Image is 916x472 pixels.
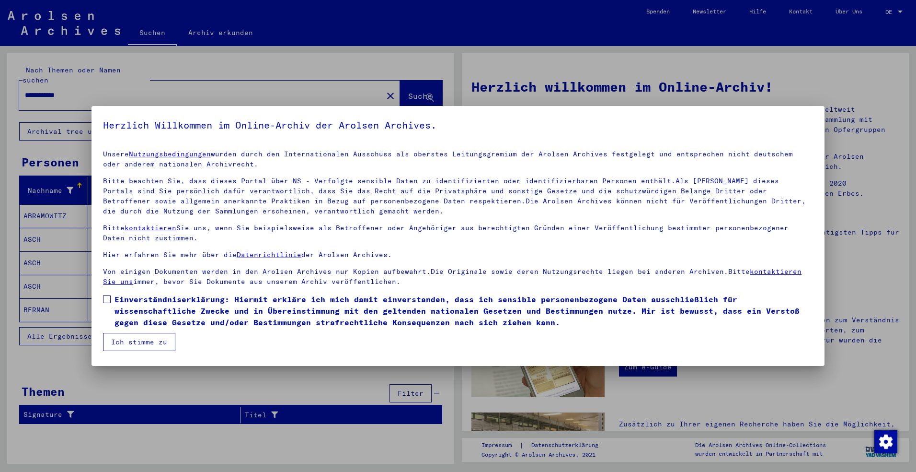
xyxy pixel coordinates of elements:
[103,176,813,216] p: Bitte beachten Sie, dass dieses Portal über NS - Verfolgte sensible Daten zu identifizierten oder...
[114,294,813,328] span: Einverständniserklärung: Hiermit erkläre ich mich damit einverstanden, dass ich sensible personen...
[103,149,813,169] p: Unsere wurden durch den Internationalen Ausschuss als oberstes Leitungsgremium der Arolsen Archiv...
[103,118,813,133] h5: Herzlich Willkommen im Online-Archiv der Arolsen Archives.
[874,430,897,453] div: Change consent
[129,150,211,158] a: Nutzungsbedingungen
[125,224,176,232] a: kontaktieren
[103,223,813,243] p: Bitte Sie uns, wenn Sie beispielsweise als Betroffener oder Angehöriger aus berechtigten Gründen ...
[237,250,301,259] a: Datenrichtlinie
[103,267,813,287] p: Von einigen Dokumenten werden in den Arolsen Archives nur Kopien aufbewahrt.Die Originale sowie d...
[103,333,175,351] button: Ich stimme zu
[874,430,897,453] img: Change consent
[103,250,813,260] p: Hier erfahren Sie mehr über die der Arolsen Archives.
